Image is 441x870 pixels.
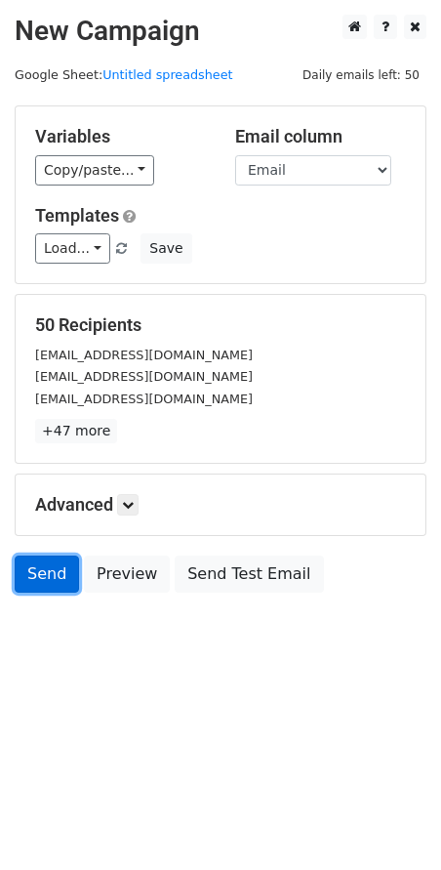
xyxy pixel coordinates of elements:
[35,419,117,443] a: +47 more
[15,15,426,48] h2: New Campaign
[35,314,406,336] h5: 50 Recipients
[102,67,232,82] a: Untitled spreadsheet
[140,233,191,264] button: Save
[35,369,253,384] small: [EMAIL_ADDRESS][DOMAIN_NAME]
[35,233,110,264] a: Load...
[15,67,233,82] small: Google Sheet:
[35,494,406,516] h5: Advanced
[84,556,170,593] a: Preview
[35,348,253,362] small: [EMAIL_ADDRESS][DOMAIN_NAME]
[35,126,206,147] h5: Variables
[296,64,426,86] span: Daily emails left: 50
[35,205,119,226] a: Templates
[235,126,406,147] h5: Email column
[175,556,323,593] a: Send Test Email
[296,67,426,82] a: Daily emails left: 50
[15,556,79,593] a: Send
[343,776,441,870] iframe: Chat Widget
[35,392,253,406] small: [EMAIL_ADDRESS][DOMAIN_NAME]
[35,155,154,186] a: Copy/paste...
